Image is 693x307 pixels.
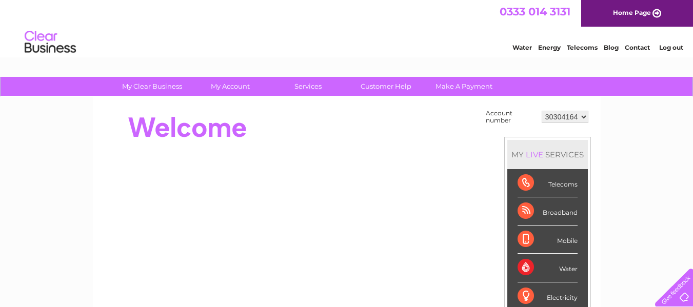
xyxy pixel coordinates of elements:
[518,226,578,254] div: Mobile
[110,77,194,96] a: My Clear Business
[507,140,588,169] div: MY SERVICES
[518,169,578,197] div: Telecoms
[625,44,650,51] a: Contact
[518,254,578,282] div: Water
[538,44,561,51] a: Energy
[266,77,350,96] a: Services
[604,44,619,51] a: Blog
[567,44,598,51] a: Telecoms
[524,150,545,159] div: LIVE
[422,77,506,96] a: Make A Payment
[105,6,589,50] div: Clear Business is a trading name of Verastar Limited (registered in [GEOGRAPHIC_DATA] No. 3667643...
[24,27,76,58] img: logo.png
[188,77,272,96] a: My Account
[659,44,683,51] a: Log out
[344,77,428,96] a: Customer Help
[518,197,578,226] div: Broadband
[500,5,570,18] a: 0333 014 3131
[512,44,532,51] a: Water
[483,107,539,127] td: Account number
